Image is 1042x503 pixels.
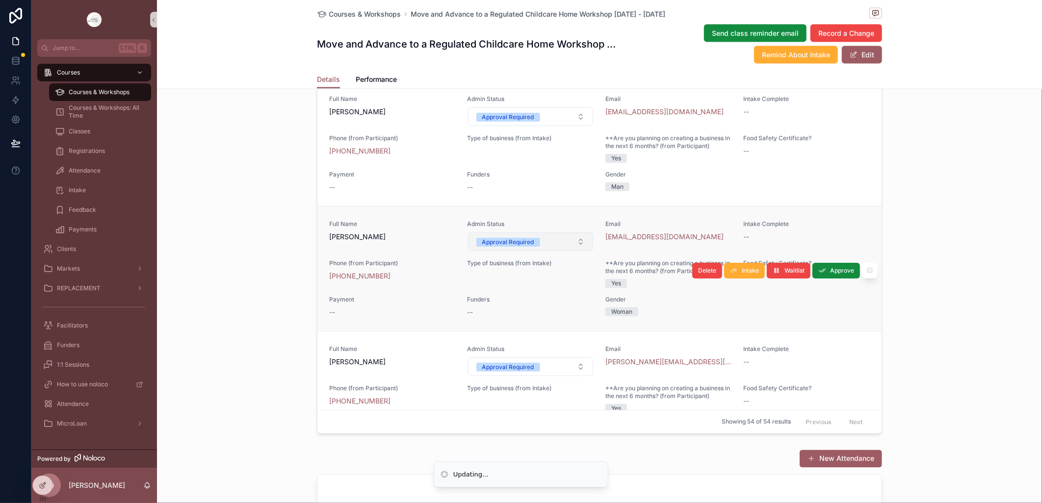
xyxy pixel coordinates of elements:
a: Intake [49,181,151,199]
span: Courses [57,69,80,76]
button: Select Button [468,107,594,126]
span: Intake Complete [744,345,870,353]
button: Edit [842,46,882,64]
span: Gender [605,171,732,178]
span: Courses & Workshops [329,9,401,19]
span: Delete [698,267,716,275]
span: Phone (from Participant) [329,134,456,142]
span: Remind About Intake [762,50,830,60]
a: Clients [37,240,151,258]
span: Admin Status [468,220,594,228]
button: Remind About Intake [754,46,838,64]
p: [PERSON_NAME] [69,480,125,490]
a: [PHONE_NUMBER] [329,396,391,406]
div: Updating... [453,470,489,479]
span: Gender [605,296,732,303]
span: Funders [468,296,594,303]
span: Full Name [329,220,456,228]
a: Classes [49,123,151,140]
a: [PHONE_NUMBER] [329,271,391,281]
button: Delete [692,263,722,278]
a: Full Name[PERSON_NAME]Admin StatusSelect ButtonEmail[EMAIL_ADDRESS][DOMAIN_NAME]Intake Complete--... [317,206,882,331]
span: -- [744,396,750,406]
span: Type of business (from Intake) [468,259,594,267]
span: Food Safety Certificate? [744,384,870,392]
span: **Are you planning on creating a business in the next 6 months? (from Participant) [605,259,732,275]
a: Courses & Workshops [317,9,401,19]
span: Waitlist [784,267,805,275]
span: Record a Change [818,28,874,38]
span: Payment [329,171,456,178]
span: Type of business (from Intake) [468,384,594,392]
span: **Are you planning on creating a business in the next 6 months? (from Participant) [605,134,732,150]
span: 1:1 Sessions [57,361,89,369]
span: Courses & Workshops: All Time [69,104,141,120]
span: Feedback [69,206,96,214]
a: Registrations [49,142,151,160]
div: Woman [611,307,632,316]
span: Full Name [329,95,456,103]
div: Yes [611,404,621,413]
a: Move and Advance to a Regulated Childcare Home Workshop [DATE] - [DATE] [411,9,665,19]
div: Approval Required [482,363,534,372]
span: Full Name [329,345,456,353]
span: Email [605,345,732,353]
span: Phone (from Participant) [329,259,456,267]
a: Courses & Workshops [49,83,151,101]
span: -- [329,182,335,192]
a: Feedback [49,201,151,219]
h1: Move and Advance to a Regulated Childcare Home Workshop [DATE] - [DATE] [317,37,617,51]
span: Registrations [69,147,105,155]
img: App logo [86,12,102,27]
span: -- [744,232,750,242]
a: Attendance [49,162,151,179]
a: REPLACEMENT [37,279,151,297]
span: MicroLoan [57,420,87,428]
button: Approve [812,263,860,278]
span: Attendance [69,167,101,175]
span: How to use noloco [57,380,108,388]
div: Man [611,182,624,191]
a: Performance [356,71,397,90]
div: Approval Required [482,113,534,122]
span: Intake Complete [744,95,870,103]
a: Full Name[PERSON_NAME]Admin StatusSelect ButtonEmail[EMAIL_ADDRESS][DOMAIN_NAME]Intake Complete--... [317,81,882,206]
span: Type of business (from Intake) [468,134,594,142]
button: Send class reminder email [704,25,807,42]
div: Yes [611,154,621,163]
span: Intake Complete [744,220,870,228]
button: New Attendance [800,450,882,468]
a: Powered by [31,450,157,468]
div: scrollable content [31,57,157,445]
span: Courses & Workshops [69,88,130,96]
span: Performance [356,75,397,84]
span: Clients [57,245,76,253]
span: [PERSON_NAME] [329,107,456,117]
span: Email [605,95,732,103]
button: Select Button [468,357,594,376]
a: Attendance [37,395,151,413]
span: -- [468,182,473,192]
span: -- [329,307,335,317]
span: Showing 54 of 54 results [722,418,791,426]
span: Funders [468,171,594,178]
span: Email [605,220,732,228]
button: Waitlist [767,263,810,278]
span: Phone (from Participant) [329,384,456,392]
span: Send class reminder email [712,28,799,38]
span: Admin Status [468,345,594,353]
span: Approve [830,267,854,275]
span: Facilitators [57,322,88,329]
a: [PERSON_NAME][EMAIL_ADDRESS][DOMAIN_NAME] [605,357,732,367]
button: Record a Change [810,25,882,42]
span: Intake [69,186,86,194]
span: [PERSON_NAME] [329,357,456,367]
span: -- [468,307,473,317]
span: Classes [69,127,90,135]
a: 1:1 Sessions [37,356,151,374]
a: Details [317,71,340,89]
span: Ctrl [119,43,136,53]
span: Admin Status [468,95,594,103]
